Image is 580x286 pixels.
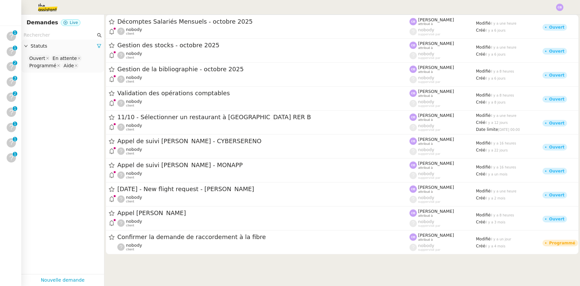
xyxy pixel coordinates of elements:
span: Créé [476,244,485,248]
img: svg [409,209,417,217]
app-user-label: attribué à [409,113,476,122]
img: svg [409,114,417,121]
nz-badge-sup: 1 [13,122,17,126]
span: nobody [418,195,434,200]
span: il y a 16 heures [491,142,516,145]
span: Modifié [476,237,491,241]
span: Modifié [476,213,491,217]
span: client [126,248,134,251]
div: Ouvert [549,25,564,29]
span: suppervisé par [418,224,440,228]
div: Ouvert [549,97,564,101]
div: Ouvert [549,217,564,221]
p: 1 [14,106,16,112]
span: nobody [126,75,142,80]
p: 1 [14,46,16,52]
span: Validation des opérations comptables [117,90,409,96]
span: [PERSON_NAME] [418,185,454,190]
span: nobody [126,219,142,224]
span: suppervisé par [418,248,440,252]
span: suppervisé par [418,176,440,180]
span: nobody [418,123,434,128]
app-user-label: suppervisé par [409,75,476,84]
nz-badge-sup: 3 [13,76,17,81]
span: [PERSON_NAME] [418,41,454,46]
app-user-label: suppervisé par [409,27,476,36]
span: Statuts [31,42,97,50]
app-user-label: attribué à [409,89,476,98]
span: nobody [418,99,434,104]
nz-select-item: En attente [51,55,82,62]
span: il y a 16 heures [491,165,516,169]
span: attribué à [418,22,433,26]
img: svg [409,18,417,25]
span: [PERSON_NAME] [418,161,454,166]
div: Ouvert [549,73,564,77]
span: [PERSON_NAME] [418,233,454,238]
span: il y a une heure [491,189,517,193]
app-user-label: suppervisé par [409,171,476,180]
nz-badge-sup: 1 [13,137,17,142]
span: client [126,80,134,84]
span: il y a un mois [485,172,508,176]
app-user-detailed-label: client [117,75,409,84]
app-user-detailed-label: client [117,243,409,251]
span: attribué à [418,142,433,146]
span: suppervisé par [418,104,440,108]
span: nobody [418,219,434,224]
span: suppervisé par [418,128,440,132]
app-user-label: suppervisé par [409,195,476,204]
app-user-label: suppervisé par [409,147,476,156]
span: nobody [418,171,434,176]
span: Appel de suivi [PERSON_NAME] - MONAPP [117,162,409,168]
p: 2 [14,61,16,67]
nz-page-header-title: Demandes [27,18,58,27]
a: Nouvelle demande [41,276,85,284]
app-user-label: attribué à [409,209,476,217]
span: [PERSON_NAME] [418,65,454,70]
div: Statuts [21,40,104,53]
span: nobody [418,243,434,248]
app-user-label: attribué à [409,65,476,74]
span: Modifié [476,45,491,50]
span: il y a 8 jours [485,101,506,104]
app-user-detailed-label: client [117,27,409,36]
span: Créé [476,120,485,125]
span: Modifié [476,69,491,74]
span: Appel de suivi [PERSON_NAME] - CYBERSERENO [117,138,409,144]
img: svg [409,138,417,145]
div: Programmé [549,241,575,245]
span: nobody [418,51,434,56]
span: client [126,152,134,155]
img: svg [409,42,417,49]
app-user-label: attribué à [409,137,476,145]
span: attribué à [418,190,433,194]
div: Ouvert [29,55,45,61]
span: [PERSON_NAME] [418,89,454,94]
span: attribué à [418,46,433,50]
span: suppervisé par [418,80,440,84]
span: client [126,224,134,227]
span: nobody [126,27,142,32]
span: il y a 2 mois [485,196,506,200]
span: nobody [126,171,142,176]
span: attribué à [418,166,433,170]
span: [PERSON_NAME] [418,209,454,214]
div: Ouvert [549,49,564,53]
span: suppervisé par [418,56,440,60]
span: nobody [126,51,142,56]
span: [PERSON_NAME] [418,113,454,118]
app-user-detailed-label: client [117,171,409,179]
span: client [126,32,134,36]
span: Créé [476,220,485,224]
span: Créé [476,196,485,200]
span: Créé [476,76,485,81]
span: nobody [418,27,434,32]
span: nobody [418,147,434,152]
span: il y a 8 heures [491,213,514,217]
app-user-label: suppervisé par [409,99,476,108]
input: Rechercher [24,31,96,39]
span: il y a 8 heures [491,70,514,73]
nz-badge-sup: 2 [13,61,17,65]
span: suppervisé par [418,152,440,156]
